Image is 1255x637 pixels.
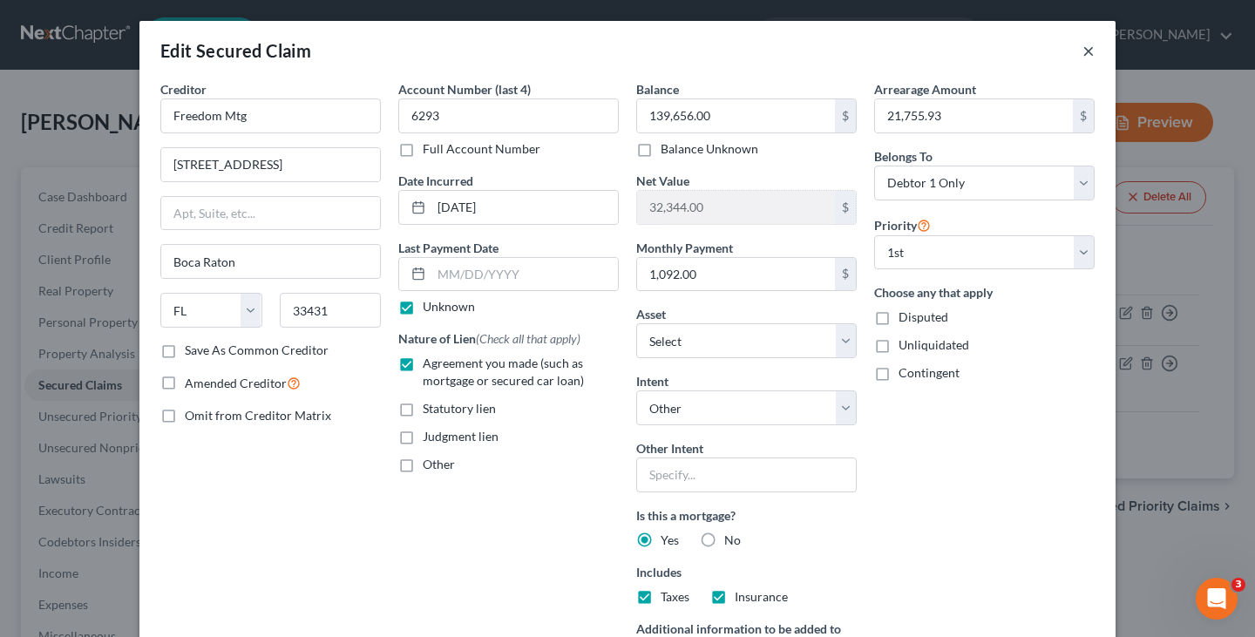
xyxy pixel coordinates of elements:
[431,258,618,291] input: MM/DD/YYYY
[874,80,976,98] label: Arrearage Amount
[835,258,856,291] div: $
[835,191,856,224] div: $
[185,342,329,359] label: Save As Common Creditor
[398,98,619,133] input: XXXX
[735,589,788,604] span: Insurance
[661,589,689,604] span: Taxes
[398,80,531,98] label: Account Number (last 4)
[1082,40,1095,61] button: ×
[874,149,933,164] span: Belongs To
[476,331,580,346] span: (Check all that apply)
[899,337,969,352] span: Unliquidated
[874,283,1095,302] label: Choose any that apply
[161,245,380,278] input: Enter city...
[1196,578,1238,620] iframe: Intercom live chat
[636,439,703,457] label: Other Intent
[636,239,733,257] label: Monthly Payment
[636,372,668,390] label: Intent
[637,99,835,132] input: 0.00
[398,172,473,190] label: Date Incurred
[835,99,856,132] div: $
[636,172,689,190] label: Net Value
[899,365,960,380] span: Contingent
[661,532,679,547] span: Yes
[398,239,499,257] label: Last Payment Date
[160,98,381,133] input: Search creditor by name...
[423,401,496,416] span: Statutory lien
[724,532,741,547] span: No
[160,38,311,63] div: Edit Secured Claim
[423,298,475,315] label: Unknown
[398,329,580,348] label: Nature of Lien
[1073,99,1094,132] div: $
[636,307,666,322] span: Asset
[185,408,331,423] span: Omit from Creditor Matrix
[185,376,287,390] span: Amended Creditor
[161,148,380,181] input: Enter address...
[160,82,207,97] span: Creditor
[423,140,540,158] label: Full Account Number
[636,506,857,525] label: Is this a mortgage?
[637,258,835,291] input: 0.00
[423,457,455,471] span: Other
[636,457,857,492] input: Specify...
[899,309,948,324] span: Disputed
[423,356,584,388] span: Agreement you made (such as mortgage or secured car loan)
[280,293,382,328] input: Enter zip...
[875,99,1073,132] input: 0.00
[636,563,857,581] label: Includes
[423,429,499,444] span: Judgment lien
[661,140,758,158] label: Balance Unknown
[874,214,931,235] label: Priority
[161,197,380,230] input: Apt, Suite, etc...
[636,80,679,98] label: Balance
[1231,578,1245,592] span: 3
[431,191,618,224] input: MM/DD/YYYY
[637,191,835,224] input: 0.00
